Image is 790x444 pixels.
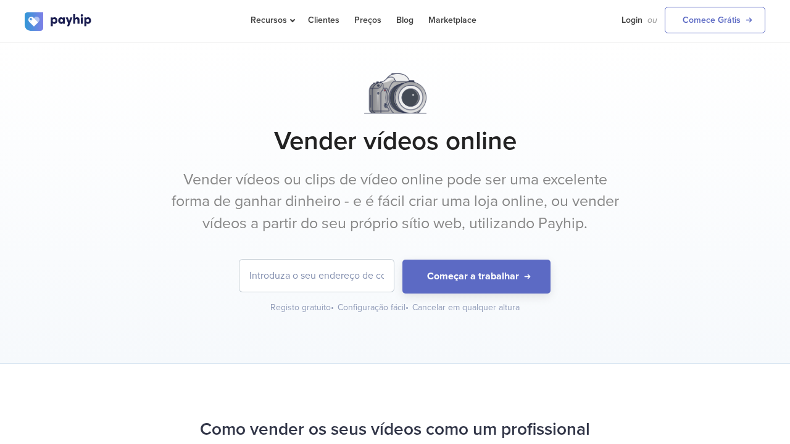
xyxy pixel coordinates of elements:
a: Comece Grátis [665,7,765,33]
div: Registo gratuito [270,302,335,314]
img: Camera.png [364,73,426,113]
img: logo.svg [25,12,93,31]
span: • [405,302,409,313]
h1: Vender vídeos online [25,126,765,157]
p: Vender vídeos ou clips de vídeo online pode ser uma excelente forma de ganhar dinheiro - e é fáci... [164,169,626,235]
div: Cancelar em qualquer altura [412,302,520,314]
span: Recursos [251,15,293,25]
span: • [331,302,334,313]
div: Configuração fácil [338,302,410,314]
button: Começar a trabalhar [402,260,551,294]
input: Introduza o seu endereço de correio eletrónico [239,260,394,292]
